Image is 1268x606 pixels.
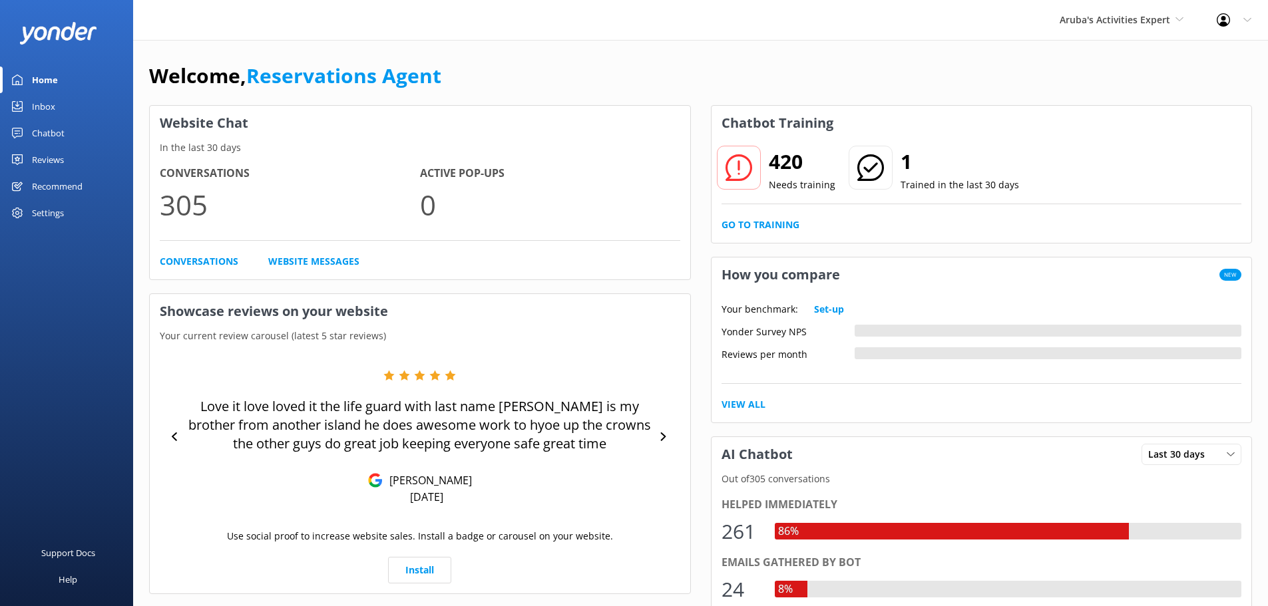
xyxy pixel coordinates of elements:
div: Helped immediately [722,496,1242,514]
div: Emails gathered by bot [722,554,1242,571]
p: [DATE] [410,490,443,504]
h3: Showcase reviews on your website [150,294,690,329]
h4: Conversations [160,165,420,182]
a: Reservations Agent [246,62,441,89]
div: 261 [722,516,761,547]
p: In the last 30 days [150,140,690,155]
div: Home [32,67,58,93]
a: Website Messages [268,254,359,269]
a: Conversations [160,254,238,269]
a: Go to Training [722,218,799,232]
a: View All [722,397,765,412]
div: Settings [32,200,64,226]
span: Last 30 days [1148,447,1213,462]
p: Out of 305 conversations [712,472,1252,486]
p: Trained in the last 30 days [901,178,1019,192]
h2: 420 [769,146,835,178]
div: Reviews per month [722,347,855,359]
p: Needs training [769,178,835,192]
div: 8% [775,581,796,598]
div: 86% [775,523,802,540]
p: Your current review carousel (latest 5 star reviews) [150,329,690,343]
img: Google Reviews [368,473,383,488]
span: New [1219,269,1241,281]
img: yonder-white-logo.png [20,22,97,44]
p: [PERSON_NAME] [383,473,472,488]
p: 0 [420,182,680,227]
span: Aruba's Activities Expert [1060,13,1170,26]
p: Use social proof to increase website sales. Install a badge or carousel on your website. [227,529,613,543]
h3: Chatbot Training [712,106,843,140]
div: Chatbot [32,120,65,146]
h3: AI Chatbot [712,437,803,472]
div: Support Docs [41,539,95,566]
h2: 1 [901,146,1019,178]
div: Yonder Survey NPS [722,325,855,337]
div: 24 [722,573,761,605]
p: Your benchmark: [722,302,798,317]
div: Inbox [32,93,55,120]
div: Reviews [32,146,64,173]
h3: How you compare [712,257,850,292]
p: 305 [160,182,420,227]
a: Set-up [814,302,844,317]
a: Install [388,557,451,583]
p: Love it love loved it the life guard with last name [PERSON_NAME] is my brother from another isla... [186,397,654,453]
h4: Active Pop-ups [420,165,680,182]
div: Help [59,566,77,593]
h1: Welcome, [149,60,441,92]
div: Recommend [32,173,83,200]
h3: Website Chat [150,106,690,140]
